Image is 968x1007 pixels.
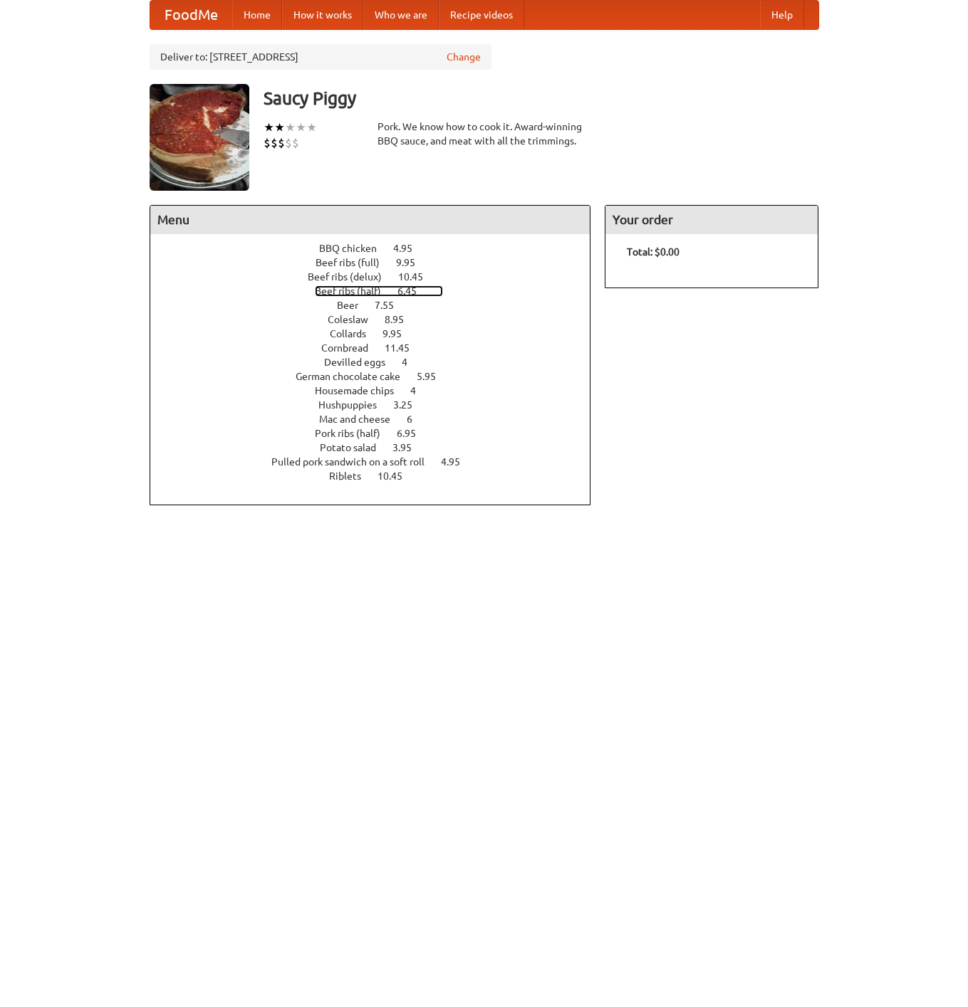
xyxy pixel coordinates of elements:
a: German chocolate cake 5.95 [296,371,462,382]
span: 7.55 [375,300,408,311]
a: Devilled eggs 4 [324,357,434,368]
a: Mac and cheese 6 [319,413,439,425]
a: FoodMe [150,1,232,29]
span: 6.95 [397,428,430,439]
div: Pork. We know how to cook it. Award-winning BBQ sauce, and meat with all the trimmings. [378,120,591,148]
span: 3.95 [392,442,426,453]
span: Devilled eggs [324,357,400,368]
a: How it works [282,1,363,29]
span: Pulled pork sandwich on a soft roll [271,456,439,468]
a: Beef ribs (full) 9.95 [316,257,442,268]
li: ★ [285,120,296,135]
a: Help [760,1,804,29]
a: Change [447,50,481,64]
span: 5.95 [417,371,450,382]
span: 9.95 [396,257,430,268]
li: ★ [264,120,274,135]
span: 4.95 [441,456,474,468]
a: Beer 7.55 [337,300,420,311]
a: Beef ribs (half) 6.45 [315,285,443,297]
span: Beef ribs (full) [316,257,394,268]
li: ★ [274,120,285,135]
span: Potato salad [320,442,390,453]
a: Collards 9.95 [330,328,428,339]
span: 8.95 [385,314,418,325]
span: Beer [337,300,373,311]
a: Potato salad 3.95 [320,442,438,453]
a: BBQ chicken 4.95 [319,243,439,254]
span: 9.95 [382,328,416,339]
a: Recipe videos [439,1,524,29]
a: Hushpuppies 3.25 [318,399,439,411]
span: 4 [402,357,422,368]
span: BBQ chicken [319,243,391,254]
li: ★ [296,120,306,135]
h4: Menu [150,206,590,234]
a: Riblets 10.45 [329,470,429,482]
span: Pork ribs (half) [315,428,395,439]
span: Mac and cheese [319,413,405,425]
span: Collards [330,328,380,339]
li: $ [264,135,271,151]
span: 4 [410,385,430,396]
a: Cornbread 11.45 [321,342,436,354]
h4: Your order [605,206,818,234]
span: 10.45 [378,470,417,482]
span: Housemade chips [315,385,408,396]
span: 3.25 [393,399,427,411]
a: Coleslaw 8.95 [328,314,430,325]
span: Hushpuppies [318,399,391,411]
a: Pulled pork sandwich on a soft roll 4.95 [271,456,486,468]
span: 11.45 [385,342,424,354]
b: Total: $0.00 [627,246,680,258]
span: 4.95 [393,243,427,254]
div: Deliver to: [STREET_ADDRESS] [150,44,491,70]
li: $ [278,135,285,151]
a: Pork ribs (half) 6.95 [315,428,442,439]
span: Beef ribs (half) [315,285,395,297]
span: Beef ribs (delux) [308,271,396,283]
li: $ [271,135,278,151]
span: 10.45 [398,271,437,283]
a: Housemade chips 4 [315,385,442,396]
img: angular.jpg [150,84,249,191]
span: 6.45 [397,285,431,297]
span: German chocolate cake [296,371,415,382]
li: $ [285,135,292,151]
span: Coleslaw [328,314,382,325]
a: Beef ribs (delux) 10.45 [308,271,449,283]
span: 6 [407,413,427,425]
li: ★ [306,120,317,135]
a: Who we are [363,1,439,29]
span: Cornbread [321,342,382,354]
li: $ [292,135,299,151]
a: Home [232,1,282,29]
span: Riblets [329,470,375,482]
h3: Saucy Piggy [264,84,819,112]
